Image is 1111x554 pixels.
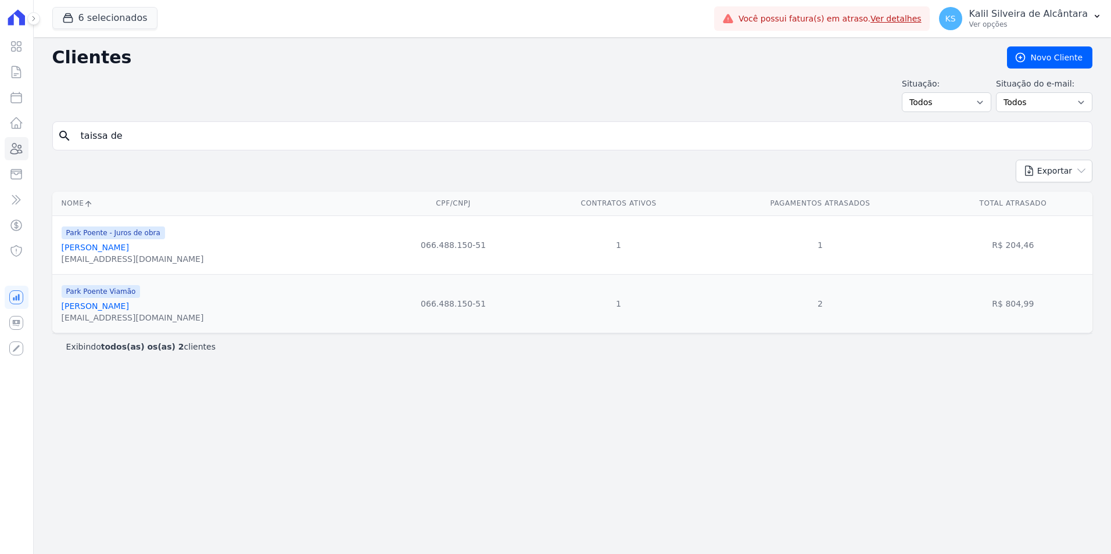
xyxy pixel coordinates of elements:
p: Ver opções [969,20,1088,29]
label: Situação: [902,78,991,90]
a: [PERSON_NAME] [62,301,129,311]
a: Novo Cliente [1007,46,1092,69]
i: search [58,129,71,143]
th: CPF/CNPJ [376,192,530,215]
th: Pagamentos Atrasados [707,192,933,215]
label: Situação do e-mail: [996,78,1092,90]
p: Exibindo clientes [66,341,216,352]
p: Kalil Silveira de Alcântara [969,8,1088,20]
th: Contratos Ativos [531,192,707,215]
input: Buscar por nome, CPF ou e-mail [74,124,1087,148]
a: [PERSON_NAME] [62,243,129,252]
a: Ver detalhes [870,14,922,23]
button: KS Kalil Silveira de Alcântara Ver opções [930,2,1111,35]
td: R$ 204,46 [934,215,1092,274]
td: 066.488.150-51 [376,274,530,333]
h2: Clientes [52,47,988,68]
td: 1 [707,215,933,274]
th: Total Atrasado [934,192,1092,215]
span: Park Poente Viamão [62,285,141,298]
td: 1 [531,274,707,333]
td: 2 [707,274,933,333]
td: R$ 804,99 [934,274,1092,333]
span: Você possui fatura(s) em atraso. [739,13,922,25]
button: Exportar [1016,160,1092,182]
div: [EMAIL_ADDRESS][DOMAIN_NAME] [62,253,204,265]
td: 066.488.150-51 [376,215,530,274]
b: todos(as) os(as) 2 [101,342,184,351]
th: Nome [52,192,377,215]
td: 1 [531,215,707,274]
span: KS [945,15,956,23]
button: 6 selecionados [52,7,157,29]
span: Park Poente - Juros de obra [62,226,165,239]
div: [EMAIL_ADDRESS][DOMAIN_NAME] [62,312,204,323]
